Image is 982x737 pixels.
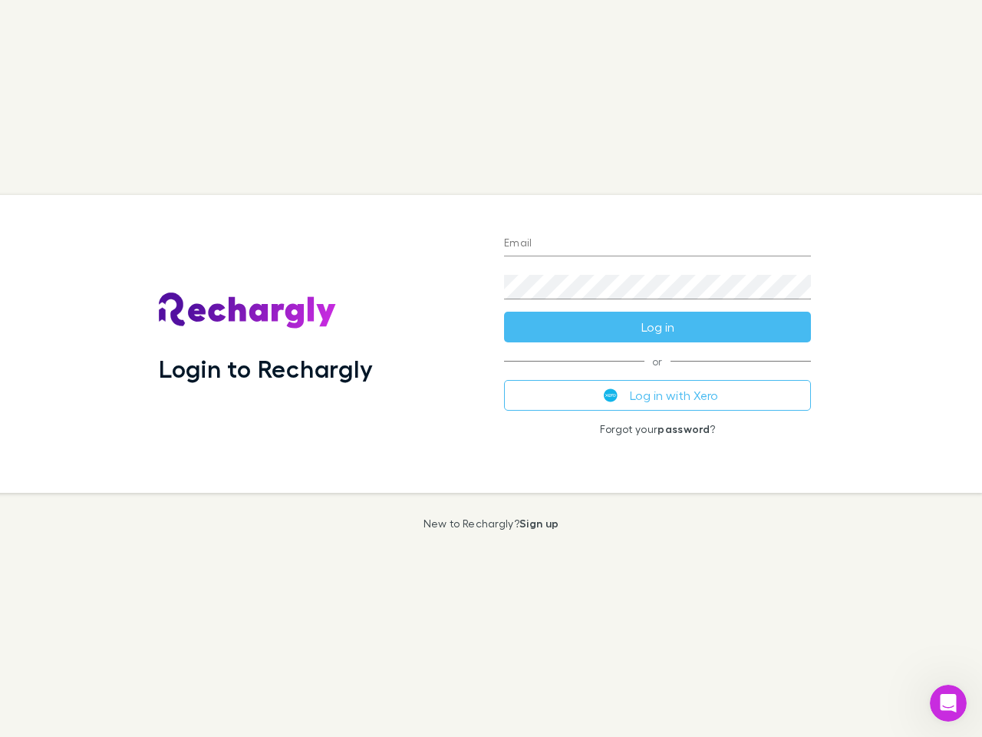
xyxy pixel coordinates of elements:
button: Log in [504,312,811,342]
p: New to Rechargly? [423,517,559,530]
button: Log in with Xero [504,380,811,411]
iframe: Intercom live chat [930,685,967,722]
a: password [657,422,710,435]
img: Rechargly's Logo [159,292,337,329]
img: Xero's logo [604,388,618,402]
h1: Login to Rechargly [159,354,373,383]
p: Forgot your ? [504,423,811,435]
a: Sign up [519,517,559,530]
